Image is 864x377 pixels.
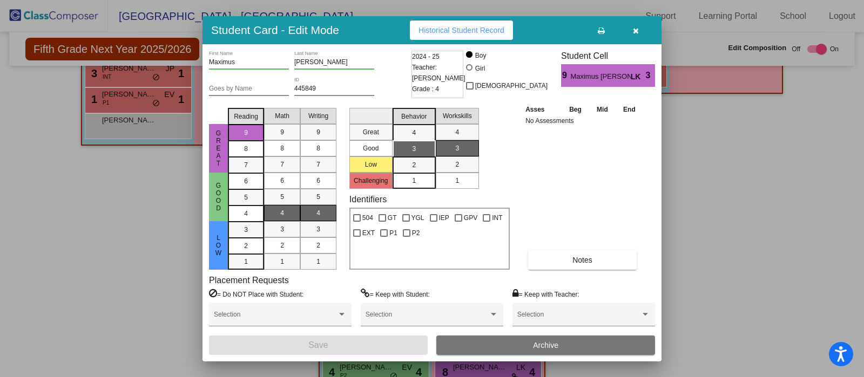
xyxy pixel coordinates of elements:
span: 6 [280,176,284,186]
span: 2 [412,160,416,170]
th: Asses [523,104,562,115]
div: Girl [475,64,485,73]
th: Mid [589,104,615,115]
span: 7 [280,160,284,169]
h3: Student Cell [561,51,655,61]
span: 4 [244,209,248,218]
span: 3 [646,69,655,82]
span: Workskills [443,111,472,121]
span: 1 [244,257,248,266]
span: 3 [455,143,459,153]
span: 7 [244,160,248,170]
span: Good [214,182,224,212]
span: Writing [308,111,328,121]
span: 2 [455,160,459,169]
span: 9 [244,128,248,138]
span: 1 [412,176,416,186]
span: 9 [280,127,284,137]
span: 3 [412,144,416,154]
span: Maximus [PERSON_NAME] [570,71,630,83]
span: LK [631,71,646,83]
span: 5 [280,192,284,202]
span: 1 [455,176,459,186]
span: 9 [316,127,320,137]
span: 2 [316,241,320,250]
span: 5 [244,193,248,202]
label: = Keep with Teacher: [512,289,579,299]
span: Great [214,129,224,167]
span: 1 [316,257,320,266]
span: 1 [280,257,284,266]
span: Archive [533,341,558,349]
span: P2 [412,227,420,239]
span: IEP [439,211,449,224]
span: Save [308,340,328,349]
div: Boy [475,51,487,60]
th: Beg [562,104,590,115]
span: 2024 - 25 [412,51,440,62]
span: Notes [572,256,592,264]
span: 4 [455,127,459,137]
label: Identifiers [349,194,387,204]
h3: Student Card - Edit Mode [211,23,339,37]
span: 8 [244,144,248,154]
span: 504 [362,211,373,224]
span: EXT [362,227,375,239]
span: 4 [280,208,284,218]
span: Historical Student Record [418,26,504,35]
span: Low [214,234,224,257]
span: Behavior [401,112,427,121]
input: Enter ID [294,85,374,93]
button: Notes [528,250,637,270]
span: 8 [316,143,320,153]
th: End [616,104,644,115]
span: 2 [244,241,248,251]
span: 3 [316,224,320,234]
span: Reading [234,112,258,121]
span: GPV [464,211,477,224]
span: 3 [244,225,248,235]
span: 7 [316,160,320,169]
span: GT [388,211,397,224]
button: Save [209,335,428,355]
span: 9 [561,69,570,82]
span: Grade : 4 [412,84,439,94]
label: = Do NOT Place with Student: [209,289,303,299]
button: Archive [436,335,655,355]
span: Teacher: [PERSON_NAME] [412,62,465,84]
button: Historical Student Record [410,20,513,40]
input: goes by name [209,85,289,93]
span: Math [275,111,289,121]
span: [DEMOGRAPHIC_DATA] [475,79,548,92]
span: P1 [389,227,397,239]
label: Placement Requests [209,275,289,285]
span: 2 [280,241,284,250]
span: 5 [316,192,320,202]
span: 3 [280,224,284,234]
span: 4 [412,128,416,138]
span: INT [492,211,502,224]
span: 6 [316,176,320,186]
span: YGL [411,211,424,224]
td: No Assessments [523,115,643,126]
span: 8 [280,143,284,153]
span: 6 [244,176,248,186]
label: = Keep with Student: [361,289,430,299]
span: 4 [316,208,320,218]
